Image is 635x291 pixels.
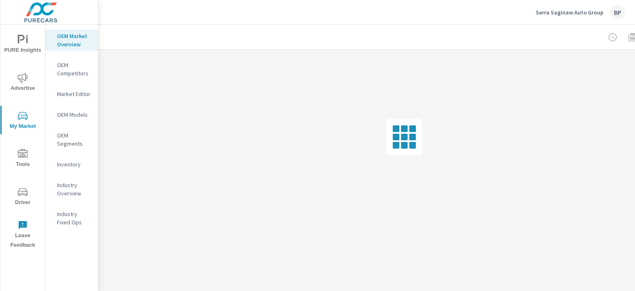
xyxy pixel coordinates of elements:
div: Industry Fixed Ops [45,208,98,228]
p: OEM Models [57,111,91,119]
div: OEM Market Overview [45,30,98,51]
p: OEM Segments [57,131,91,148]
p: Serra Saginaw Auto Group [536,9,604,16]
span: Driver [3,187,43,207]
p: Inventory [57,160,91,168]
div: Market Editor [45,88,98,100]
span: My Market [3,111,43,131]
span: Advertise [3,73,43,93]
span: PURE Insights [3,35,43,55]
div: BP [610,5,625,20]
div: OEM Segments [45,129,98,150]
div: OEM Competitors [45,59,98,79]
div: Inventory [45,158,98,171]
span: Leave Feedback [3,220,43,250]
p: Market Editor [57,90,91,98]
p: Industry Overview [57,181,91,197]
p: OEM Competitors [57,61,91,77]
p: Industry Fixed Ops [57,210,91,226]
p: OEM Market Overview [57,32,91,48]
div: OEM Models [45,108,98,121]
div: nav menu [0,25,45,253]
div: Industry Overview [45,179,98,200]
span: Tools [3,149,43,169]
